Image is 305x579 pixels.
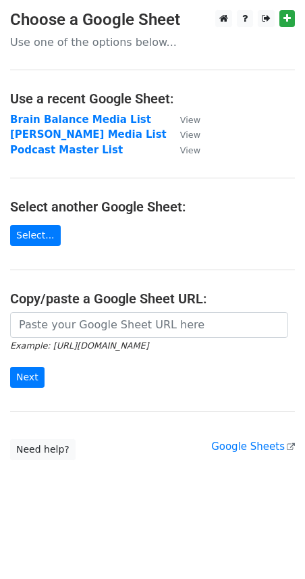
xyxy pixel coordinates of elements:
a: Google Sheets [211,440,295,453]
small: View [180,115,200,125]
h4: Copy/paste a Google Sheet URL: [10,291,295,307]
small: Example: [URL][DOMAIN_NAME] [10,341,148,351]
h3: Choose a Google Sheet [10,10,295,30]
a: Select... [10,225,61,246]
small: View [180,130,200,140]
a: Podcast Master List [10,144,123,156]
h4: Use a recent Google Sheet: [10,91,295,107]
a: View [167,128,200,141]
a: View [167,114,200,126]
a: View [167,144,200,156]
input: Paste your Google Sheet URL here [10,312,288,338]
h4: Select another Google Sheet: [10,199,295,215]
small: View [180,145,200,155]
input: Next [10,367,45,388]
p: Use one of the options below... [10,35,295,49]
a: Need help? [10,439,76,460]
a: Brain Balance Media List [10,114,151,126]
a: [PERSON_NAME] Media List [10,128,167,141]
